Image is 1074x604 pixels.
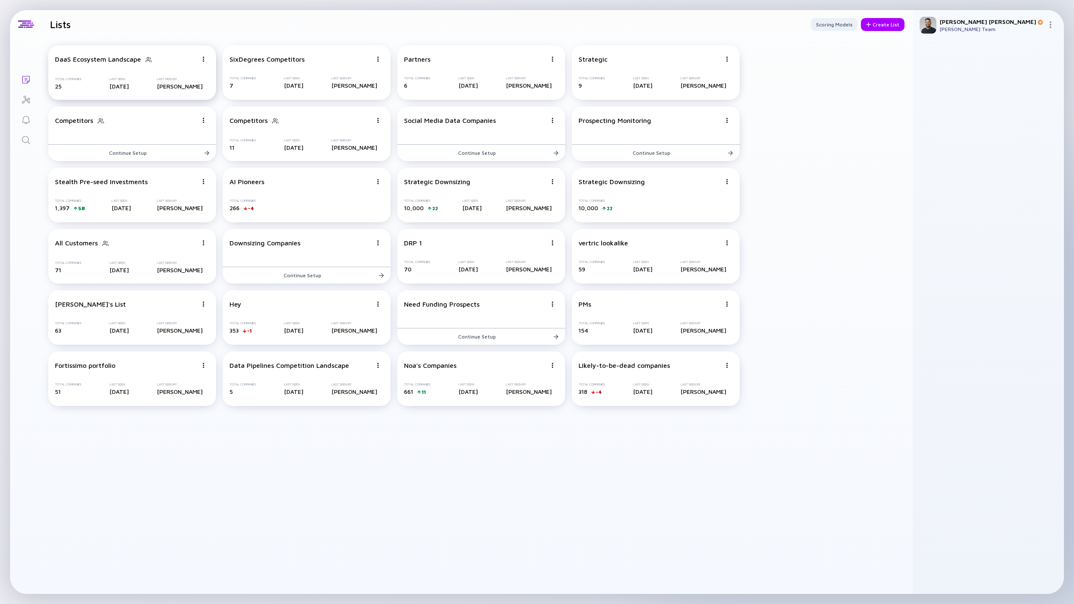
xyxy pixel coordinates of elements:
[55,178,148,185] div: Stealth Pre-seed Investments
[109,83,129,90] div: [DATE]
[404,362,456,369] div: Noa's Companies
[331,76,377,80] div: Last Seen By
[404,388,413,395] span: 661
[279,269,335,282] div: Continue Setup
[55,327,61,334] span: 63
[725,363,730,368] img: Menu
[404,55,430,63] div: Partners
[633,82,652,89] div: [DATE]
[459,388,478,395] div: [DATE]
[375,363,381,368] img: Menu
[10,89,42,109] a: Investor Map
[404,199,438,203] div: Total Companies
[462,204,482,211] div: [DATE]
[229,76,256,80] div: Total Companies
[506,388,552,395] div: [PERSON_NAME]
[229,82,233,89] span: 7
[633,321,652,325] div: Last Seen
[459,383,478,386] div: Last Seen
[48,144,216,161] button: Continue Setup
[157,266,203,273] div: [PERSON_NAME]
[157,388,203,395] div: [PERSON_NAME]
[109,321,129,325] div: Last Seen
[331,138,377,142] div: Last Seen By
[10,69,42,89] a: Lists
[550,240,555,245] img: Menu
[284,321,303,325] div: Last Seen
[404,260,430,264] div: Total Companies
[157,83,203,90] div: [PERSON_NAME]
[596,389,602,395] div: -4
[579,260,605,264] div: Total Companies
[940,18,1044,25] div: [PERSON_NAME] [PERSON_NAME]
[680,327,726,334] div: [PERSON_NAME]
[229,362,349,369] div: Data Pipelines Competition Landscape
[375,302,381,307] img: Menu
[459,76,478,80] div: Last Seen
[404,204,424,211] span: 10,000
[725,302,730,307] img: Menu
[453,146,509,159] div: Continue Setup
[725,240,730,245] img: Menu
[579,327,588,334] span: 154
[284,327,303,334] div: [DATE]
[506,76,552,80] div: Last Seen By
[109,327,129,334] div: [DATE]
[284,76,303,80] div: Last Seen
[725,118,730,123] img: Menu
[157,327,203,334] div: [PERSON_NAME]
[331,388,377,395] div: [PERSON_NAME]
[109,266,129,273] div: [DATE]
[10,129,42,149] a: Search
[550,302,555,307] img: Menu
[680,82,726,89] div: [PERSON_NAME]
[633,76,652,80] div: Last Seen
[680,76,726,80] div: Last Seen By
[247,328,252,334] div: -1
[157,261,203,265] div: Last Seen By
[229,178,264,185] div: AI Pioneers
[55,55,141,63] div: DaaS Ecosystem Landscape
[579,117,651,124] div: Prospecting Monitoring
[55,362,115,369] div: Fortissimo portfolio
[55,77,81,81] div: Total Companies
[229,144,235,151] span: 11
[331,82,377,89] div: [PERSON_NAME]
[55,321,81,325] div: Total Companies
[109,383,129,386] div: Last Seen
[579,362,670,369] div: Likely-to-be-dead companies
[201,179,206,184] img: Menu
[375,118,381,123] img: Menu
[633,260,652,264] div: Last Seen
[579,55,607,63] div: Strategic
[506,82,552,89] div: [PERSON_NAME]
[229,204,240,211] span: 266
[229,388,233,395] span: 5
[432,205,438,211] div: 22
[811,18,858,31] button: Scoring Models
[284,144,303,151] div: [DATE]
[55,388,61,395] span: 51
[157,77,203,81] div: Last Seen By
[920,17,936,34] img: Omer Profile Picture
[633,266,652,273] div: [DATE]
[55,383,81,386] div: Total Companies
[229,383,256,386] div: Total Companies
[284,383,303,386] div: Last Seen
[506,383,552,386] div: Last Seen By
[109,77,129,81] div: Last Seen
[229,321,256,325] div: Total Companies
[397,144,565,161] button: Continue Setup
[375,179,381,184] img: Menu
[861,18,905,31] div: Create List
[55,266,61,273] span: 71
[628,146,684,159] div: Continue Setup
[550,363,555,368] img: Menu
[680,388,726,395] div: [PERSON_NAME]
[109,261,129,265] div: Last Seen
[579,199,613,203] div: Total Companies
[55,117,93,124] div: Competitors
[404,266,412,273] span: 70
[404,300,480,308] div: Need Funding Prospects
